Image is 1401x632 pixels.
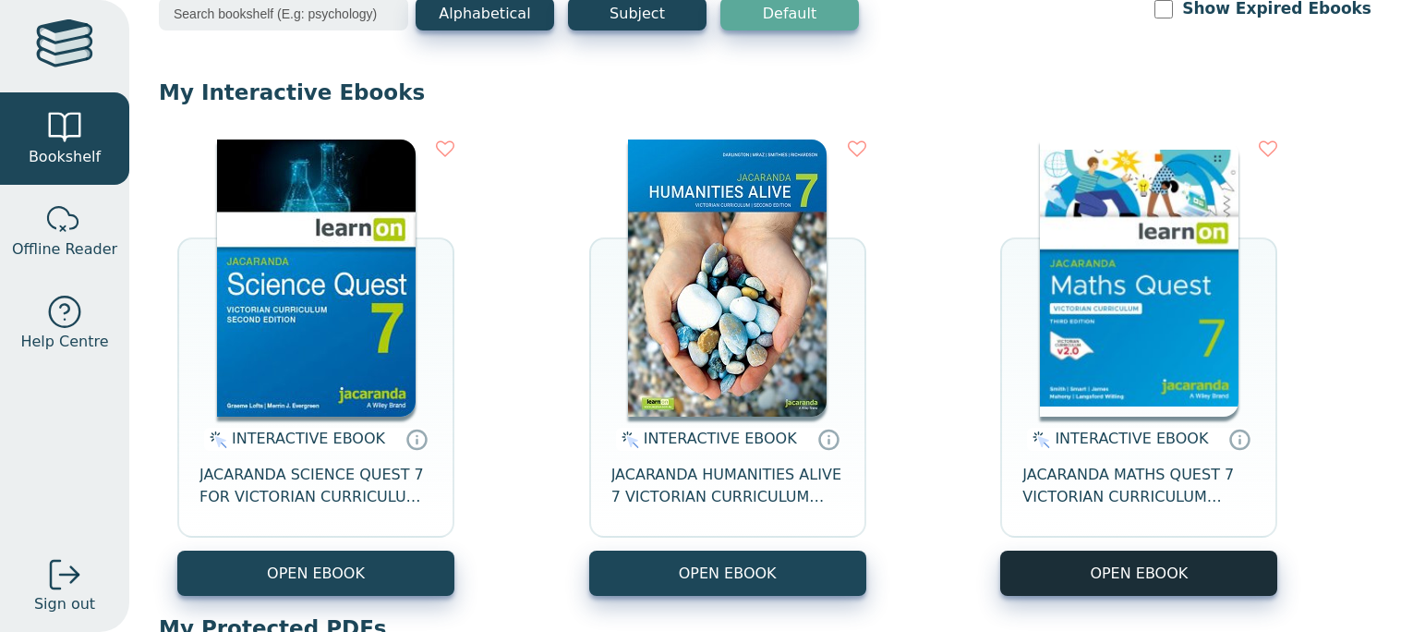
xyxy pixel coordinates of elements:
span: INTERACTIVE EBOOK [232,430,385,447]
img: interactive.svg [1027,429,1050,451]
span: INTERACTIVE EBOOK [1055,430,1208,447]
span: Bookshelf [29,146,101,168]
button: OPEN EBOOK [1000,551,1277,596]
a: Interactive eBooks are accessed online via the publisher’s portal. They contain interactive resou... [405,428,428,450]
img: b87b3e28-4171-4aeb-a345-7fa4fe4e6e25.jpg [1040,140,1238,417]
a: Interactive eBooks are accessed online via the publisher’s portal. They contain interactive resou... [817,428,839,450]
button: OPEN EBOOK [177,551,454,596]
img: interactive.svg [204,429,227,451]
span: JACARANDA SCIENCE QUEST 7 FOR VICTORIAN CURRICULUM LEARNON 2E EBOOK [199,464,432,508]
img: 329c5ec2-5188-ea11-a992-0272d098c78b.jpg [217,140,416,417]
button: OPEN EBOOK [589,551,866,596]
span: JACARANDA MATHS QUEST 7 VICTORIAN CURRICULUM LEARNON EBOOK 3E [1022,464,1255,508]
span: INTERACTIVE EBOOK [644,430,797,447]
p: My Interactive Ebooks [159,79,1371,106]
span: Offline Reader [12,238,117,261]
img: 429ddfad-7b91-e911-a97e-0272d098c78b.jpg [628,140,827,417]
span: JACARANDA HUMANITIES ALIVE 7 VICTORIAN CURRICULUM LEARNON EBOOK 2E [611,464,844,508]
img: interactive.svg [616,429,639,451]
span: Sign out [34,593,95,615]
a: Interactive eBooks are accessed online via the publisher’s portal. They contain interactive resou... [1228,428,1250,450]
span: Help Centre [20,331,108,353]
